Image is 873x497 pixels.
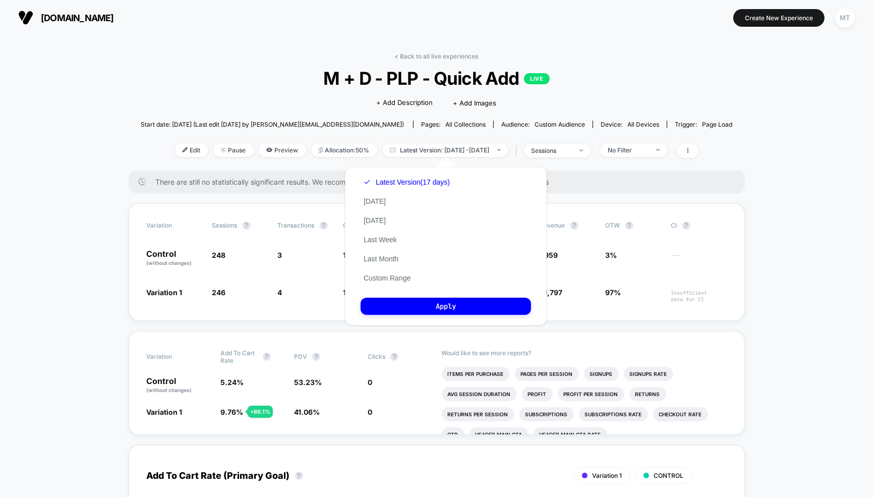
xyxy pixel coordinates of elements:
[570,222,578,230] button: ?
[15,10,117,26] button: [DOMAIN_NAME]
[278,288,282,297] span: 4
[361,235,400,244] button: Last Week
[147,250,202,267] p: Control
[220,349,258,364] span: Add To Cart Rate
[361,254,401,263] button: Last Month
[627,121,659,128] span: all devices
[671,222,727,230] span: CI
[540,251,558,259] span: $
[147,288,183,297] span: Variation 1
[278,222,315,229] span: Transactions
[213,143,254,157] span: Pause
[442,427,464,441] li: Ctr
[221,147,226,152] img: end
[294,408,320,416] span: 41.06 %
[212,251,226,259] span: 248
[545,288,563,297] span: 1,797
[311,143,377,157] span: Allocation: 50%
[294,353,307,360] span: PDV
[220,378,244,386] span: 5.24 %
[361,298,531,315] button: Apply
[295,472,303,480] button: ?
[470,427,529,441] li: Header Main Cta
[835,8,855,28] div: MT
[579,407,648,421] li: Subscriptions Rate
[377,98,433,108] span: + Add Description
[147,387,192,393] span: (without changes)
[522,387,553,401] li: Profit
[671,252,727,267] span: ---
[382,143,508,157] span: Latest Version: [DATE] - [DATE]
[421,121,486,128] div: Pages:
[579,149,583,151] img: end
[361,178,453,187] button: Latest Version(17 days)
[368,408,372,416] span: 0
[18,10,33,25] img: Visually logo
[156,178,725,186] span: There are still no statistically significant results. We recommend waiting a few more days . Time...
[390,147,395,152] img: calendar
[147,377,210,394] p: Control
[361,216,389,225] button: [DATE]
[170,68,703,89] span: M + D - PLP - Quick Add
[294,378,322,386] span: 53.23 %
[682,222,690,230] button: ?
[220,408,243,416] span: 9.76 %
[593,121,667,128] span: Device:
[545,251,558,259] span: 959
[212,222,238,229] span: Sessions
[147,349,202,364] span: Variation
[442,367,510,381] li: Items Per Purchase
[584,367,619,381] li: Signups
[702,121,732,128] span: Page Load
[653,407,708,421] li: Checkout Rate
[368,378,372,386] span: 0
[540,288,563,297] span: $
[519,407,574,421] li: Subscriptions
[733,9,825,27] button: Create New Experience
[320,222,328,230] button: ?
[675,121,732,128] div: Trigger:
[361,273,414,283] button: Custom Range
[513,143,524,158] span: |
[361,197,389,206] button: [DATE]
[497,149,501,151] img: end
[524,73,549,84] p: LIVE
[534,427,607,441] li: Header Main Cta Rate
[243,222,251,230] button: ?
[263,353,271,361] button: ?
[183,147,188,152] img: edit
[147,260,192,266] span: (without changes)
[442,387,517,401] li: Avg Session Duration
[175,143,208,157] span: Edit
[593,472,622,479] span: Variation 1
[624,367,673,381] li: Signups Rate
[606,222,661,230] span: OTW
[442,407,514,421] li: Returns Per Session
[532,147,572,154] div: sessions
[671,290,727,303] span: Insufficient data for CI
[259,143,306,157] span: Preview
[147,408,183,416] span: Variation 1
[501,121,585,128] div: Audience:
[442,349,727,357] p: Would like to see more reports?
[147,222,202,230] span: Variation
[368,353,385,360] span: Clicks
[248,406,273,418] div: + 86.1 %
[445,121,486,128] span: all collections
[625,222,633,230] button: ?
[535,121,585,128] span: Custom Audience
[395,52,479,60] a: < Back to all live experiences
[654,472,684,479] span: CONTROL
[629,387,666,401] li: Returns
[319,147,323,153] img: rebalance
[606,288,621,297] span: 97%
[608,146,649,154] div: No Filter
[832,8,858,28] button: MT
[141,121,404,128] span: Start date: [DATE] (Last edit [DATE] by [PERSON_NAME][EMAIL_ADDRESS][DOMAIN_NAME])
[453,99,497,107] span: + Add Images
[606,251,617,259] span: 3%
[312,353,320,361] button: ?
[278,251,282,259] span: 3
[656,149,660,151] img: end
[41,13,114,23] span: [DOMAIN_NAME]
